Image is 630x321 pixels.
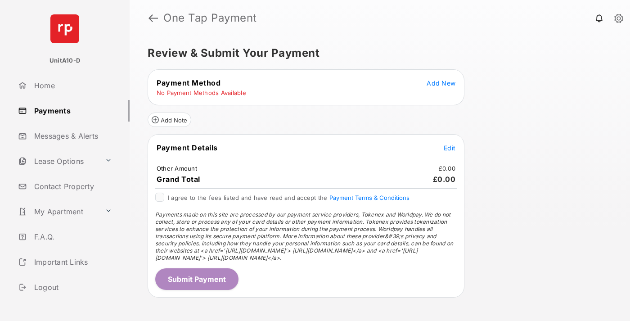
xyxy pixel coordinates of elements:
[14,176,130,197] a: Contact Property
[14,100,130,122] a: Payments
[14,75,130,96] a: Home
[427,78,455,87] button: Add New
[168,194,409,201] span: I agree to the fees listed and have read and accept the
[50,14,79,43] img: svg+xml;base64,PHN2ZyB4bWxucz0iaHR0cDovL3d3dy53My5vcmcvMjAwMC9zdmciIHdpZHRoPSI2NCIgaGVpZ2h0PSI2NC...
[155,211,453,261] span: Payments made on this site are processed by our payment service providers, Tokenex and Worldpay. ...
[163,13,257,23] strong: One Tap Payment
[14,226,130,248] a: F.A.Q.
[444,144,455,152] span: Edit
[14,251,116,273] a: Important Links
[14,125,130,147] a: Messages & Alerts
[438,164,456,172] td: £0.00
[427,79,455,87] span: Add New
[433,175,456,184] span: £0.00
[157,143,218,152] span: Payment Details
[156,164,198,172] td: Other Amount
[14,201,101,222] a: My Apartment
[148,113,191,127] button: Add Note
[49,56,80,65] p: UnitA10-D
[156,89,247,97] td: No Payment Methods Available
[444,143,455,152] button: Edit
[329,194,409,201] button: I agree to the fees listed and have read and accept the
[14,276,130,298] a: Logout
[148,48,605,59] h5: Review & Submit Your Payment
[14,150,101,172] a: Lease Options
[155,268,238,290] button: Submit Payment
[157,78,220,87] span: Payment Method
[157,175,200,184] span: Grand Total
